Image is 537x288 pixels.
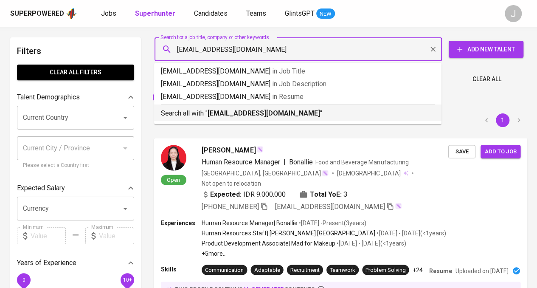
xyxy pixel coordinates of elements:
[24,67,127,78] span: Clear All filters
[275,202,385,210] span: [EMAIL_ADDRESS][DOMAIN_NAME]
[449,41,523,58] button: Add New Talent
[246,9,266,17] span: Teams
[448,145,475,158] button: Save
[194,8,229,19] a: Candidates
[330,266,355,274] div: Teamwork
[427,43,439,55] button: Clear
[343,189,347,199] span: 3
[285,8,335,19] a: GlintsGPT NEW
[485,147,516,156] span: Add to job
[202,169,329,177] div: [GEOGRAPHIC_DATA], [GEOGRAPHIC_DATA]
[469,71,505,87] button: Clear All
[272,93,304,101] span: in Resume
[208,109,320,117] b: [EMAIL_ADDRESS][DOMAIN_NAME]
[99,227,134,244] input: Value
[315,158,409,165] span: Food and Beverage Manufacturing
[161,219,202,227] p: Experiences
[455,266,509,275] p: Uploaded on [DATE]
[256,146,263,152] img: magic_wand.svg
[161,265,202,273] p: Skills
[202,158,280,166] span: Human Resource Manager
[202,179,261,187] p: Not open to relocation
[202,202,259,210] span: [PHONE_NUMBER]
[272,80,326,88] span: in Job Description
[119,112,131,124] button: Open
[453,147,471,156] span: Save
[17,44,134,58] h6: Filters
[202,229,375,237] p: Human Resources Staff | [PERSON_NAME] [GEOGRAPHIC_DATA]
[322,169,329,176] img: magic_wand.svg
[161,145,186,170] img: 3b00295be743e8fdc424304f00fde51f.jpg
[123,277,132,283] span: 10+
[202,219,298,227] p: Human Resource Manager | Bonallie
[429,266,452,275] p: Resume
[17,89,134,106] div: Talent Demographics
[10,9,64,19] div: Superpowered
[335,239,406,248] p: • [DATE] - [DATE] ( <1 years )
[23,161,128,170] p: Please select a Country first
[289,158,313,166] span: Bonallie
[119,203,131,215] button: Open
[316,10,335,18] span: NEW
[505,5,522,22] div: J
[66,7,77,20] img: app logo
[163,176,183,183] span: Open
[472,74,501,85] span: Clear All
[496,113,509,127] button: page 1
[202,249,446,258] p: +5 more ...
[17,65,134,80] button: Clear All filters
[395,202,402,209] img: magic_wand.svg
[10,7,77,20] a: Superpoweredapp logo
[153,93,251,101] span: [EMAIL_ADDRESS][DOMAIN_NAME]
[310,189,342,199] b: Total YoE:
[210,189,242,199] b: Expected:
[17,258,76,268] p: Years of Experience
[194,9,228,17] span: Candidates
[285,9,315,17] span: GlintsGPT
[31,227,66,244] input: Value
[481,145,520,158] button: Add to job
[161,108,435,119] p: Search all with " "
[135,9,175,17] b: Superhunter
[284,157,286,167] span: |
[161,66,435,76] p: [EMAIL_ADDRESS][DOMAIN_NAME]
[413,265,423,274] p: +24
[135,8,177,19] a: Superhunter
[272,67,305,75] span: in Job Title
[153,90,260,104] div: [EMAIL_ADDRESS][DOMAIN_NAME]
[337,169,402,177] span: [DEMOGRAPHIC_DATA]
[161,92,435,102] p: [EMAIL_ADDRESS][DOMAIN_NAME]
[298,219,366,227] p: • [DATE] - Present ( 3 years )
[17,254,134,271] div: Years of Experience
[375,229,446,237] p: • [DATE] - [DATE] ( <1 years )
[202,145,256,155] span: [PERSON_NAME]
[101,8,118,19] a: Jobs
[478,113,527,127] nav: pagination navigation
[202,189,286,199] div: IDR 9.000.000
[290,266,320,274] div: Recruitment
[455,44,517,55] span: Add New Talent
[161,79,435,89] p: [EMAIL_ADDRESS][DOMAIN_NAME]
[17,180,134,197] div: Expected Salary
[246,8,268,19] a: Teams
[205,266,244,274] div: Communication
[101,9,116,17] span: Jobs
[254,266,280,274] div: Adaptable
[17,92,80,102] p: Talent Demographics
[365,266,405,274] div: Problem Solving
[17,183,65,193] p: Expected Salary
[22,277,25,283] span: 0
[202,239,335,248] p: Product Development Associate | Mad for Makeup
